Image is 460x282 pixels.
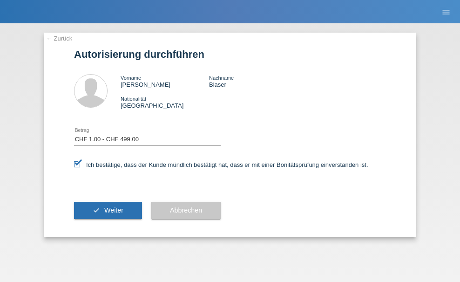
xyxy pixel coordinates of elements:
[104,206,123,214] span: Weiter
[74,202,142,220] button: check Weiter
[46,35,72,42] a: ← Zurück
[74,161,368,168] label: Ich bestätige, dass der Kunde mündlich bestätigt hat, dass er mit einer Bonitätsprüfung einversta...
[151,202,221,220] button: Abbrechen
[121,75,141,81] span: Vorname
[437,9,455,14] a: menu
[121,95,209,109] div: [GEOGRAPHIC_DATA]
[170,206,202,214] span: Abbrechen
[209,74,298,88] div: Blaser
[121,74,209,88] div: [PERSON_NAME]
[121,96,146,102] span: Nationalität
[74,48,386,60] h1: Autorisierung durchführen
[209,75,234,81] span: Nachname
[93,206,100,214] i: check
[441,7,451,17] i: menu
